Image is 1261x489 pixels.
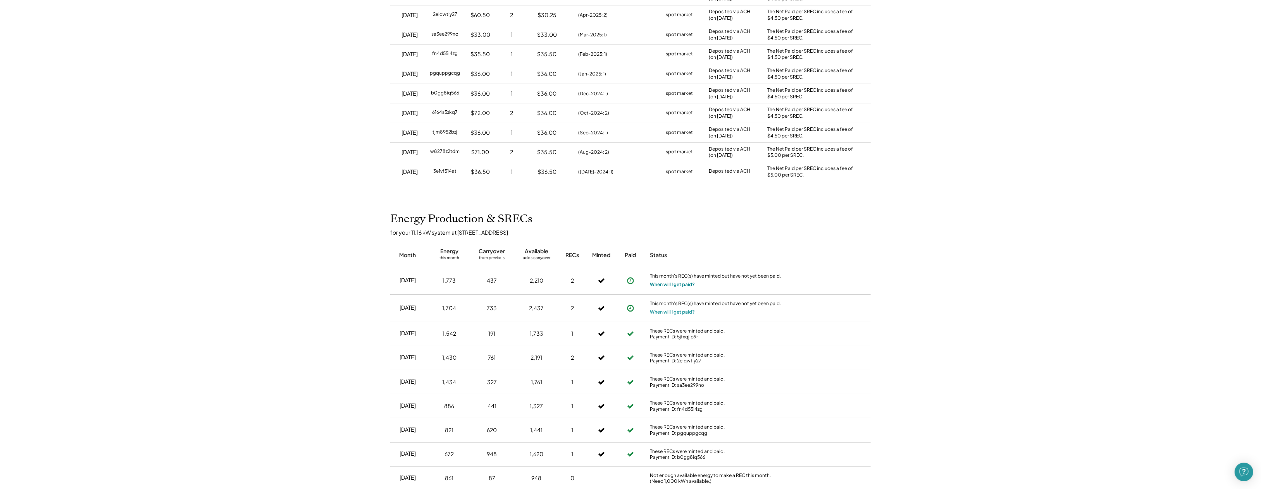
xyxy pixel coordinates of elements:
div: 1 [572,330,574,338]
div: This month's REC(s) have minted but have not yet been paid. [650,273,782,281]
div: 1,620 [530,450,543,458]
div: 948 [532,474,542,482]
div: These RECs were minted and paid. Payment ID: b0gg8iq566 [650,448,782,460]
div: b0gg8iq566 [431,90,459,98]
div: (Sep-2024: 1) [578,129,608,136]
div: [DATE] [402,50,418,58]
div: 1,441 [531,426,543,434]
div: spot market [666,90,693,98]
h2: Energy Production & SRECs [390,213,532,226]
div: 1 [572,402,574,410]
div: $72.00 [471,109,490,117]
button: Payment approved, but not yet initiated. [625,275,636,287]
div: $36.00 [537,70,557,78]
div: 2,210 [530,277,543,285]
div: 6164s5zkq7 [432,109,458,117]
div: [DATE] [400,450,416,458]
div: Deposited via ACH (on [DATE]) [709,67,750,81]
div: 2eiqwtly27 [433,11,457,19]
div: (Aug-2024: 2) [578,149,609,156]
div: [DATE] [402,70,418,78]
div: spot market [666,70,693,78]
div: $36.50 [537,168,556,176]
div: [DATE] [400,276,416,284]
div: Deposited via ACH (on [DATE]) [709,9,750,22]
div: $36.50 [471,168,490,176]
div: 1 [511,168,513,176]
div: 3e1vf514at [434,168,457,176]
div: [DATE] [402,148,418,156]
div: 821 [445,426,454,434]
div: 191 [489,330,496,338]
div: spot market [666,129,693,137]
div: 2 [510,11,513,19]
div: Deposited via ACH (on [DATE]) [709,106,750,120]
div: spot market [666,109,693,117]
div: $36.00 [537,90,557,98]
div: (Jan-2025: 1) [578,70,606,77]
div: $60.50 [471,11,490,19]
div: [DATE] [400,304,416,312]
div: (Feb-2025: 1) [578,51,607,58]
div: Deposited via ACH (on [DATE]) [709,126,750,139]
div: Available [525,247,548,255]
div: 886 [444,402,455,410]
div: $35.50 [537,148,557,156]
div: [DATE] [402,31,418,39]
div: 1 [511,129,513,137]
div: This month's REC(s) have minted but have not yet been paid. [650,300,782,308]
button: When will I get paid? [650,308,695,316]
button: Payment approved, but not yet initiated. [625,302,636,314]
div: $33.00 [537,31,557,39]
div: Deposited via ACH [709,168,750,176]
div: 0 [570,474,574,482]
div: $71.00 [472,148,489,156]
div: 2 [571,277,574,285]
div: ([DATE]-2024: 1) [578,168,613,175]
div: tjm8952bzj [433,129,458,137]
div: 441 [488,402,496,410]
div: [DATE] [400,353,416,361]
div: Minted [593,251,611,259]
div: 2 [571,304,574,312]
div: Deposited via ACH (on [DATE]) [709,48,750,61]
div: 1,542 [443,330,456,338]
div: The Net Paid per SREC includes a fee of $4.50 per SREC. [767,28,856,41]
div: [DATE] [402,90,418,98]
div: Deposited via ACH (on [DATE]) [709,146,750,159]
div: [DATE] [400,329,416,337]
div: sa3ee299no [432,31,459,39]
div: 761 [488,354,496,362]
div: 2 [571,354,574,362]
div: $36.00 [471,129,490,137]
button: When will I get paid? [650,281,695,288]
div: These RECs were minted and paid. Payment ID: 5jfxqjip9r [650,328,782,340]
div: The Net Paid per SREC includes a fee of $5.00 per SREC. [767,146,856,159]
div: fn4d55i4zg [432,50,458,58]
div: spot market [666,31,693,39]
div: (Oct-2024: 2) [578,110,609,117]
div: 948 [487,450,497,458]
div: $30.25 [537,11,556,19]
div: Energy [440,247,458,255]
div: [DATE] [400,426,416,434]
div: These RECs were minted and paid. Payment ID: 2eiqwtly27 [650,352,782,364]
div: Month [400,251,416,259]
div: [DATE] [402,129,418,137]
div: The Net Paid per SREC includes a fee of $4.50 per SREC. [767,106,856,120]
div: (Apr-2025: 2) [578,12,608,19]
div: 1 [511,90,513,98]
div: $36.00 [471,90,490,98]
div: Deposited via ACH (on [DATE]) [709,28,750,41]
div: 1,733 [530,330,543,338]
div: pgquppgcqg [430,70,460,78]
div: for your 11.16 kW system at [STREET_ADDRESS] [390,229,879,236]
div: Carryover [479,247,505,255]
div: $35.50 [471,50,490,58]
div: Open Intercom Messenger [1235,463,1253,481]
div: 2,191 [531,354,543,362]
div: 1,761 [531,378,542,386]
div: [DATE] [402,168,418,176]
div: 87 [489,474,495,482]
div: These RECs were minted and paid. Payment ID: pgquppgcqg [650,424,782,436]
